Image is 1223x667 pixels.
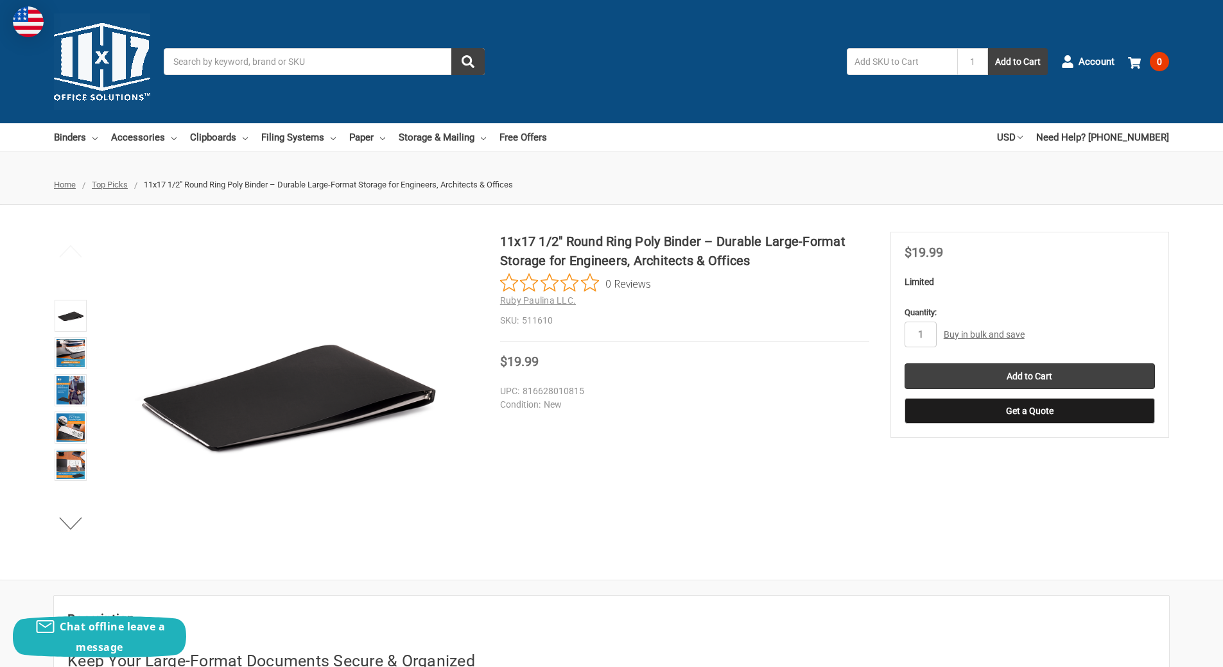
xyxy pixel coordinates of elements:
dt: Condition: [500,398,541,411]
p: Limited [905,275,1155,289]
a: 0 [1128,45,1169,78]
a: Storage & Mailing [399,123,486,152]
h1: 11x17 1/2" Round Ring Poly Binder – Durable Large-Format Storage for Engineers, Architects & Offices [500,232,869,270]
label: Quantity: [905,306,1155,319]
a: USD [997,123,1023,152]
a: Paper [349,123,385,152]
button: Next [51,510,91,536]
input: Add SKU to Cart [847,48,957,75]
span: $19.99 [905,245,943,260]
button: Rated 0 out of 5 stars from 0 reviews. Jump to reviews. [500,273,651,293]
a: Accessories [111,123,177,152]
dd: New [500,398,863,411]
a: Filing Systems [261,123,336,152]
a: Home [54,180,76,189]
img: 11x17 1/2" Round Ring Poly Binder – Durable Large-Format Storage for Engineers, Architects & Offices [56,376,85,404]
a: Ruby Paulina LLC. [500,295,576,306]
img: 11x17 1/2" Round Ring Poly Binder – Durable Large-Format Storage for Engineers, Architects & Offices [56,413,85,442]
input: Search by keyword, brand or SKU [164,48,485,75]
span: 0 [1150,52,1169,71]
span: $19.99 [500,354,539,369]
img: 11x17 1/2" Round Ring Poly Binder – Durable Large-Format Storage for Engineers, Architects & Offices [56,451,85,479]
a: Need Help? [PHONE_NUMBER] [1036,123,1169,152]
button: Chat offline leave a message [13,616,186,657]
img: 11x17.com [54,13,150,110]
img: 11x17 1/2" Round Ring Poly Binder – Durable Large-Format Storage for Engineers, Architects & Offices [128,232,449,553]
span: Chat offline leave a message [60,619,165,654]
dt: SKU: [500,314,519,327]
button: Previous [51,238,91,264]
h2: Description [67,609,1156,628]
img: 11x17 1/2" Round Ring Poly Binder – Durable Large-Format Storage for Engineers, Architects & Offices [56,339,85,367]
dd: 511610 [500,314,869,327]
img: duty and tax information for United States [13,6,44,37]
a: Clipboards [190,123,248,152]
a: Free Offers [499,123,547,152]
dt: UPC: [500,385,519,398]
button: Get a Quote [905,398,1155,424]
a: Account [1061,45,1115,78]
button: Add to Cart [988,48,1048,75]
span: Account [1079,55,1115,69]
input: Add to Cart [905,363,1155,389]
a: Top Picks [92,180,128,189]
span: 0 Reviews [605,273,651,293]
dd: 816628010815 [500,385,863,398]
a: Buy in bulk and save [944,329,1025,340]
img: 11x17 1/2" Round Ring Poly Binder – Durable Large-Format Storage for Engineers, Architects & Offices [56,302,85,330]
a: Binders [54,123,98,152]
span: 11x17 1/2" Round Ring Poly Binder – Durable Large-Format Storage for Engineers, Architects & Offices [144,180,513,189]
